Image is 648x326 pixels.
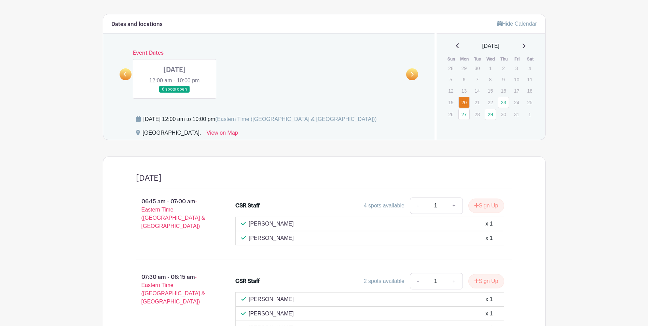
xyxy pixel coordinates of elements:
[498,97,509,108] a: 23
[445,109,456,120] p: 26
[498,85,509,96] p: 16
[445,273,463,289] a: +
[485,295,493,303] div: x 1
[445,56,458,63] th: Sun
[524,74,535,85] p: 11
[498,74,509,85] p: 9
[524,109,535,120] p: 1
[471,97,483,108] p: 21
[458,63,470,73] p: 29
[485,85,496,96] p: 15
[445,198,463,214] a: +
[498,109,509,120] p: 30
[485,97,496,108] p: 22
[497,56,511,63] th: Thu
[215,116,377,122] span: (Eastern Time ([GEOGRAPHIC_DATA] & [GEOGRAPHIC_DATA]))
[125,270,225,309] p: 07:30 am - 08:15 am
[485,109,496,120] a: 29
[111,21,163,28] h6: Dates and locations
[143,115,377,123] div: [DATE] 12:00 am to 10:00 pm
[364,277,404,285] div: 2 spots available
[235,202,260,210] div: CSR Staff
[468,199,504,213] button: Sign Up
[485,74,496,85] p: 8
[511,97,522,108] p: 24
[249,234,294,242] p: [PERSON_NAME]
[524,56,537,63] th: Sat
[445,63,456,73] p: 28
[497,21,537,27] a: Hide Calendar
[235,277,260,285] div: CSR Staff
[207,129,238,140] a: View on Map
[524,85,535,96] p: 18
[445,85,456,96] p: 12
[524,63,535,73] p: 4
[141,274,205,304] span: - Eastern Time ([GEOGRAPHIC_DATA] & [GEOGRAPHIC_DATA])
[143,129,201,140] div: [GEOGRAPHIC_DATA],
[471,85,483,96] p: 14
[458,56,471,63] th: Mon
[471,63,483,73] p: 30
[249,295,294,303] p: [PERSON_NAME]
[410,273,426,289] a: -
[511,63,522,73] p: 3
[485,63,496,73] p: 1
[458,74,470,85] p: 6
[511,74,522,85] p: 10
[511,56,524,63] th: Fri
[471,74,483,85] p: 7
[485,310,493,318] div: x 1
[136,173,162,183] h4: [DATE]
[458,85,470,96] p: 13
[410,198,426,214] a: -
[132,50,406,56] h6: Event Dates
[364,202,404,210] div: 4 spots available
[445,97,456,108] p: 19
[471,56,484,63] th: Tue
[511,85,522,96] p: 17
[141,199,205,229] span: - Eastern Time ([GEOGRAPHIC_DATA] & [GEOGRAPHIC_DATA])
[482,42,499,50] span: [DATE]
[485,234,493,242] div: x 1
[249,220,294,228] p: [PERSON_NAME]
[524,97,535,108] p: 25
[468,274,504,288] button: Sign Up
[125,195,225,233] p: 06:15 am - 07:00 am
[485,220,493,228] div: x 1
[484,56,498,63] th: Wed
[511,109,522,120] p: 31
[249,310,294,318] p: [PERSON_NAME]
[498,63,509,73] p: 2
[458,97,470,108] a: 20
[471,109,483,120] p: 28
[458,109,470,120] a: 27
[445,74,456,85] p: 5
